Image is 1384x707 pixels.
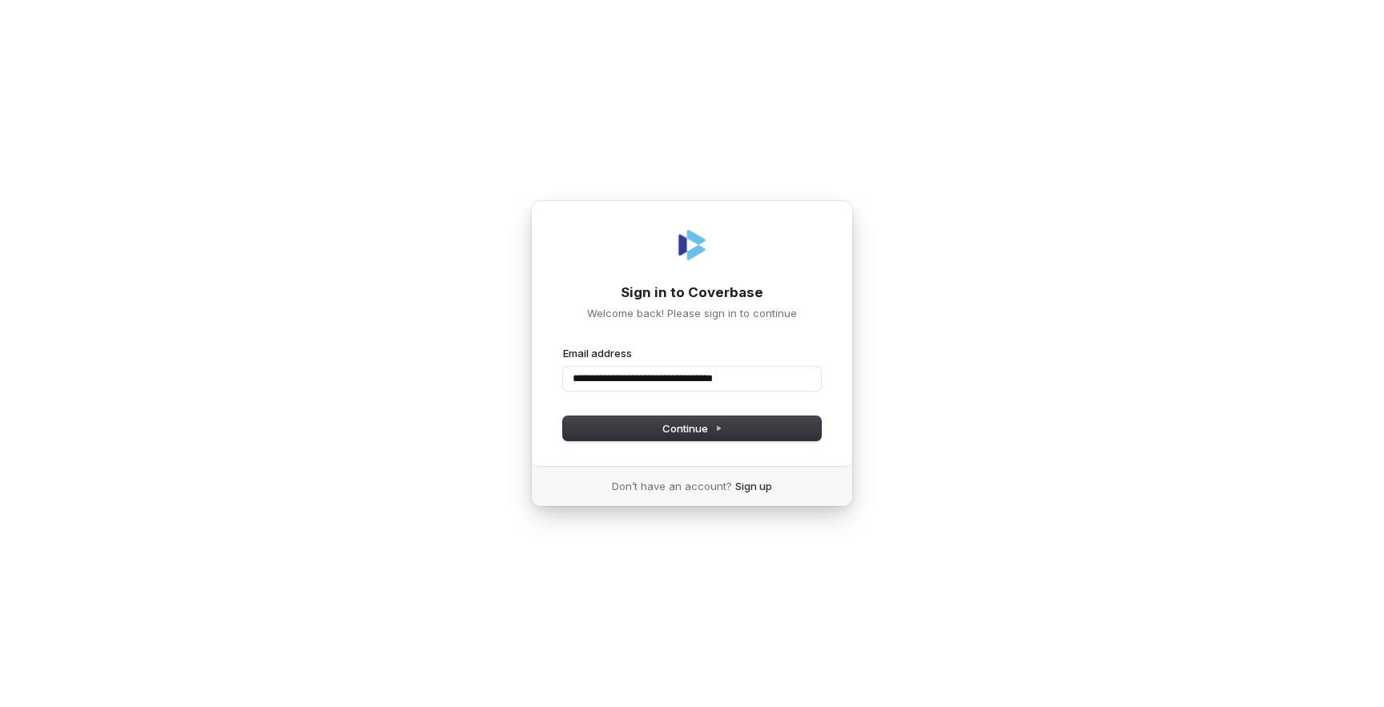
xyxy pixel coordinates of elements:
[673,226,711,264] img: Coverbase
[612,479,732,493] span: Don’t have an account?
[563,283,821,303] h1: Sign in to Coverbase
[563,346,632,360] label: Email address
[563,416,821,440] button: Continue
[735,479,772,493] a: Sign up
[563,306,821,320] p: Welcome back! Please sign in to continue
[662,421,722,436] span: Continue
